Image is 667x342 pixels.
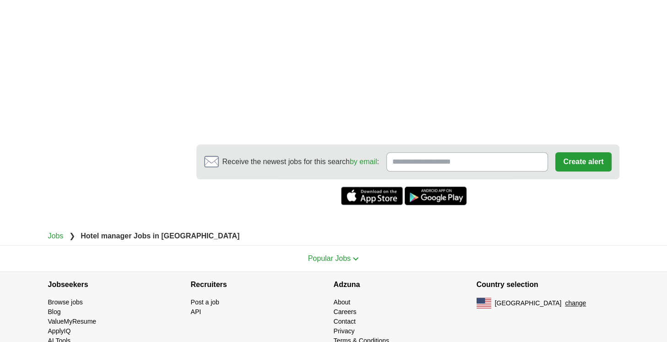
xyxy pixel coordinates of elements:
[334,308,357,315] a: Careers
[341,187,403,205] a: Get the iPhone app
[48,308,61,315] a: Blog
[334,327,355,335] a: Privacy
[48,232,64,240] a: Jobs
[405,187,466,205] a: Get the Android app
[81,232,239,240] strong: Hotel manager Jobs in [GEOGRAPHIC_DATA]
[495,298,562,308] span: [GEOGRAPHIC_DATA]
[565,298,586,308] button: change
[48,318,97,325] a: ValueMyResume
[48,327,71,335] a: ApplyIQ
[69,232,75,240] span: ❯
[350,158,377,165] a: by email
[334,318,356,325] a: Contact
[222,156,379,167] span: Receive the newest jobs for this search :
[477,272,619,298] h4: Country selection
[352,257,359,261] img: toggle icon
[48,298,83,306] a: Browse jobs
[555,152,611,171] button: Create alert
[477,298,491,309] img: US flag
[334,298,351,306] a: About
[191,308,201,315] a: API
[308,254,351,262] span: Popular Jobs
[191,298,219,306] a: Post a job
